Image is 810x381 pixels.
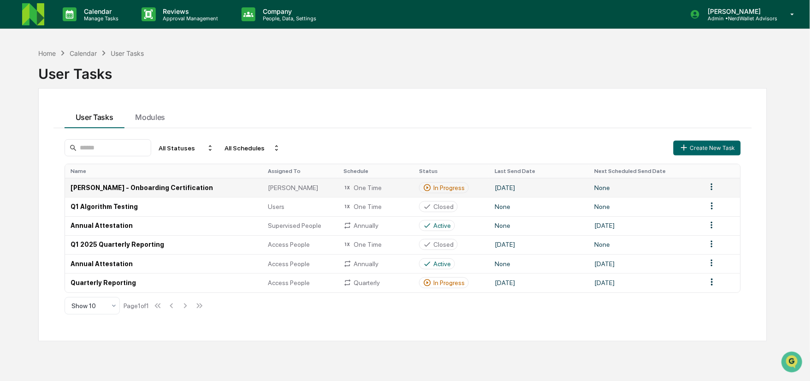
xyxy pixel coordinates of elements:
div: In Progress [433,279,465,286]
div: Start new chat [41,71,151,80]
span: [PERSON_NAME] [29,125,75,133]
td: [DATE] [489,273,589,292]
span: Access People [268,279,310,286]
span: Supervised People [268,222,321,229]
div: 🔎 [9,182,17,190]
div: Active [433,222,451,229]
span: Access People [268,260,310,268]
div: Calendar [70,49,97,57]
td: Quarterly Reporting [65,273,262,292]
td: Annual Attestation [65,254,262,273]
p: People, Data, Settings [255,15,321,22]
span: Preclearance [18,164,59,173]
th: Next Scheduled Send Date [589,164,701,178]
iframe: Open customer support [780,351,805,375]
td: [DATE] [589,273,701,292]
img: 1746055101610-c473b297-6a78-478c-a979-82029cc54cd1 [9,71,26,87]
button: Create New Task [674,141,741,155]
th: Schedule [338,164,414,178]
td: None [589,197,701,216]
img: Jack Rasmussen [9,117,24,131]
th: Name [65,164,262,178]
td: [DATE] [489,178,589,197]
button: Modules [124,103,177,128]
div: One Time [343,184,408,192]
td: Q1 Algorithm Testing [65,197,262,216]
div: 🗄️ [67,165,74,172]
span: [PERSON_NAME] [268,184,318,191]
td: None [589,235,701,254]
button: User Tasks [65,103,124,128]
td: [PERSON_NAME] - Onboarding Certification [65,178,262,197]
span: Data Lookup [18,181,58,190]
div: Annually [343,260,408,268]
td: None [489,254,589,273]
div: Closed [433,241,454,248]
a: 🔎Data Lookup [6,178,62,194]
div: 🖐️ [9,165,17,172]
button: Start new chat [157,73,168,84]
p: Admin • NerdWallet Advisors [700,15,777,22]
div: Home [38,49,56,57]
div: Page 1 of 1 [124,302,149,310]
button: See all [143,101,168,112]
td: None [489,216,589,235]
span: Attestations [76,164,114,173]
td: None [589,178,701,197]
td: Q1 2025 Quarterly Reporting [65,235,262,254]
div: One Time [343,240,408,249]
div: All Statuses [155,141,218,155]
th: Status [414,164,489,178]
img: 1746055101610-c473b297-6a78-478c-a979-82029cc54cd1 [18,126,26,133]
img: 8933085812038_c878075ebb4cc5468115_72.jpg [19,71,36,87]
span: [DATE] [82,125,101,133]
td: [DATE] [589,216,701,235]
td: [DATE] [489,235,589,254]
div: In Progress [433,184,465,191]
p: How can we help? [9,19,168,34]
a: 🗄️Attestations [63,160,118,177]
a: 🖐️Preclearance [6,160,63,177]
div: One Time [343,202,408,211]
div: Closed [433,203,454,210]
span: Pylon [92,204,112,211]
div: User Tasks [111,49,144,57]
th: Assigned To [262,164,338,178]
p: Calendar [77,7,123,15]
p: [PERSON_NAME] [700,7,777,15]
td: Annual Attestation [65,216,262,235]
div: Past conversations [9,102,62,110]
div: All Schedules [221,141,284,155]
img: logo [22,3,44,25]
span: Users [268,203,284,210]
a: Powered byPylon [65,203,112,211]
th: Last Send Date [489,164,589,178]
div: We're available if you need us! [41,80,127,87]
p: Reviews [156,7,223,15]
td: [DATE] [589,254,701,273]
div: User Tasks [38,58,767,82]
span: Access People [268,241,310,248]
p: Company [255,7,321,15]
div: Active [433,260,451,268]
span: • [77,125,80,133]
div: Annually [343,221,408,230]
div: Quarterly [343,279,408,287]
p: Approval Management [156,15,223,22]
p: Manage Tasks [77,15,123,22]
td: None [489,197,589,216]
